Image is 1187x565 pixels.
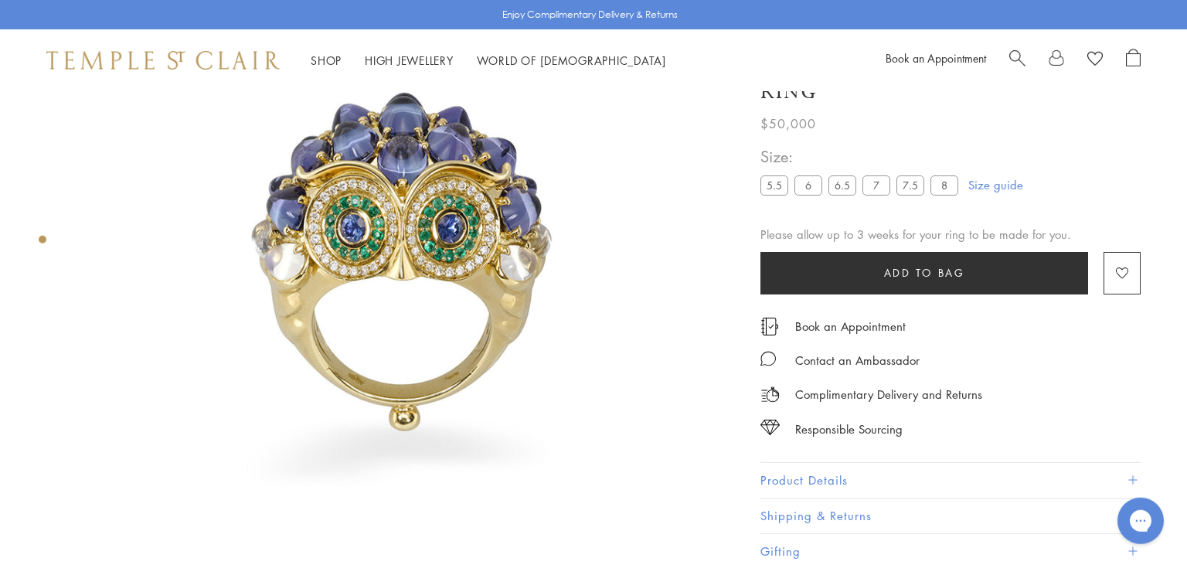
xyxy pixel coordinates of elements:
a: View Wishlist [1087,49,1103,72]
div: Product gallery navigation [39,232,46,256]
button: Add to bag [760,252,1088,294]
label: 5.5 [760,175,788,195]
img: icon_appointment.svg [760,318,779,335]
a: ShopShop [311,53,342,68]
button: Shipping & Returns [760,499,1141,533]
nav: Main navigation [311,51,666,70]
label: 8 [930,175,958,195]
a: World of [DEMOGRAPHIC_DATA]World of [DEMOGRAPHIC_DATA] [477,53,666,68]
button: Product Details [760,463,1141,498]
span: $50,000 [760,114,816,134]
div: Please allow up to 3 weeks for your ring to be made for you. [760,225,1141,244]
label: 7.5 [896,175,924,195]
img: icon_delivery.svg [760,385,780,404]
a: High JewelleryHigh Jewellery [365,53,454,68]
div: Responsible Sourcing [795,420,903,439]
a: Search [1009,49,1025,72]
img: Temple St. Clair [46,51,280,70]
p: Complimentary Delivery and Returns [795,385,982,404]
p: Enjoy Complimentary Delivery & Returns [502,7,678,22]
label: 6 [794,175,822,195]
label: 6.5 [828,175,856,195]
a: Open Shopping Bag [1126,49,1141,72]
div: Contact an Ambassador [795,351,920,370]
img: MessageIcon-01_2.svg [760,351,776,366]
span: Add to bag [884,264,965,281]
a: Book an Appointment [795,318,906,335]
a: Book an Appointment [886,50,986,66]
iframe: Gorgias live chat messenger [1110,492,1172,550]
span: Size: [760,144,964,169]
a: Size guide [968,177,1023,192]
label: 7 [862,175,890,195]
img: icon_sourcing.svg [760,420,780,435]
